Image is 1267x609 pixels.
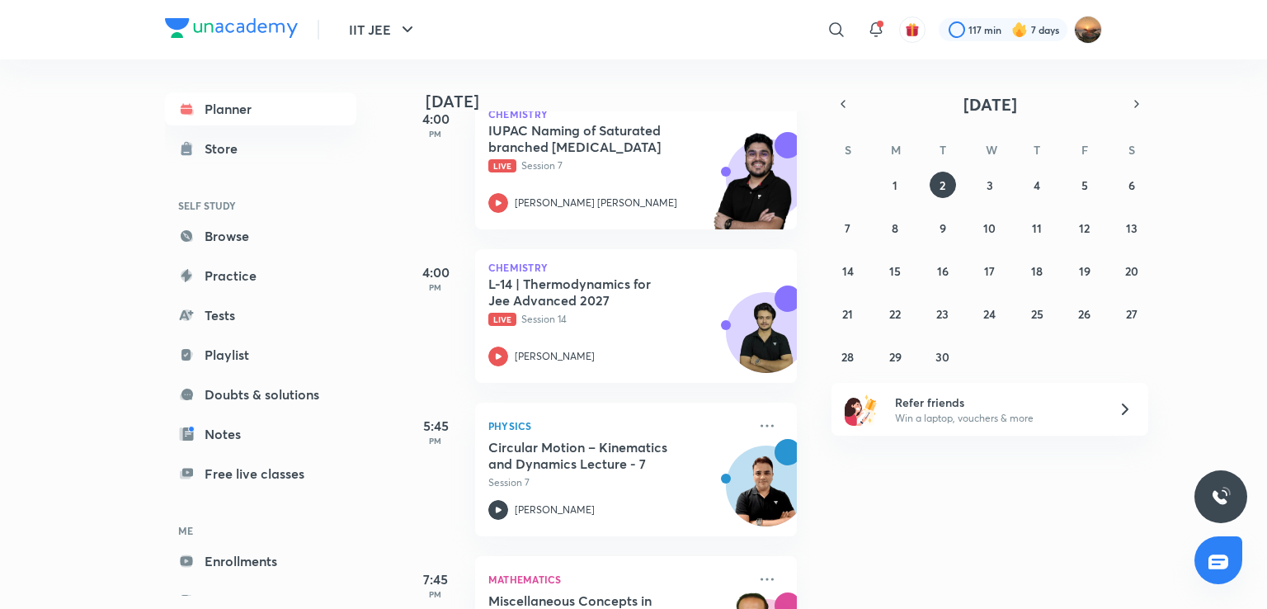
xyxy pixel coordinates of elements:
[1128,177,1135,193] abbr: September 6, 2025
[845,393,878,426] img: referral
[403,436,469,446] p: PM
[986,142,997,158] abbr: Wednesday
[835,300,861,327] button: September 21, 2025
[930,343,956,370] button: September 30, 2025
[706,132,797,246] img: unacademy
[893,177,897,193] abbr: September 1, 2025
[1078,306,1090,322] abbr: September 26, 2025
[930,300,956,327] button: September 23, 2025
[488,313,516,326] span: Live
[977,215,1003,241] button: September 10, 2025
[1128,142,1135,158] abbr: Saturday
[882,172,908,198] button: September 1, 2025
[940,142,946,158] abbr: Tuesday
[1072,257,1098,284] button: September 19, 2025
[403,262,469,282] h5: 4:00
[165,378,356,411] a: Doubts & solutions
[882,215,908,241] button: September 8, 2025
[940,177,945,193] abbr: September 2, 2025
[895,411,1098,426] p: Win a laptop, vouchers & more
[1011,21,1028,38] img: streak
[426,92,813,111] h4: [DATE]
[963,93,1017,116] span: [DATE]
[403,416,469,436] h5: 5:45
[1072,172,1098,198] button: September 5, 2025
[842,263,854,279] abbr: September 14, 2025
[488,439,694,472] h5: Circular Motion – Kinematics and Dynamics Lecture - 7
[1032,220,1042,236] abbr: September 11, 2025
[403,282,469,292] p: PM
[937,263,949,279] abbr: September 16, 2025
[727,455,806,534] img: Avatar
[488,159,516,172] span: Live
[165,517,356,545] h6: ME
[841,349,854,365] abbr: September 28, 2025
[889,349,902,365] abbr: September 29, 2025
[488,312,747,327] p: Session 14
[987,177,993,193] abbr: September 3, 2025
[488,475,747,490] p: Session 7
[403,569,469,589] h5: 7:45
[339,13,427,46] button: IIT JEE
[855,92,1125,116] button: [DATE]
[1031,306,1043,322] abbr: September 25, 2025
[488,262,784,272] p: Chemistry
[977,172,1003,198] button: September 3, 2025
[488,416,747,436] p: Physics
[984,263,995,279] abbr: September 17, 2025
[727,301,806,380] img: Avatar
[165,18,298,42] a: Company Logo
[930,172,956,198] button: September 2, 2025
[1079,263,1090,279] abbr: September 19, 2025
[488,109,784,119] p: Chemistry
[930,215,956,241] button: September 9, 2025
[983,220,996,236] abbr: September 10, 2025
[1119,257,1145,284] button: September 20, 2025
[882,343,908,370] button: September 29, 2025
[1031,263,1043,279] abbr: September 18, 2025
[1126,220,1137,236] abbr: September 13, 2025
[1024,172,1050,198] button: September 4, 2025
[1034,142,1040,158] abbr: Thursday
[835,343,861,370] button: September 28, 2025
[403,109,469,129] h5: 4:00
[488,276,694,309] h5: L-14 | Thermodynamics for Jee Advanced 2027
[1072,215,1098,241] button: September 12, 2025
[835,257,861,284] button: September 14, 2025
[165,259,356,292] a: Practice
[165,457,356,490] a: Free live classes
[983,306,996,322] abbr: September 24, 2025
[977,257,1003,284] button: September 17, 2025
[165,18,298,38] img: Company Logo
[165,338,356,371] a: Playlist
[205,139,247,158] div: Store
[165,191,356,220] h6: SELF STUDY
[165,545,356,578] a: Enrollments
[882,300,908,327] button: September 22, 2025
[1119,172,1145,198] button: September 6, 2025
[930,257,956,284] button: September 16, 2025
[1034,177,1040,193] abbr: September 4, 2025
[165,220,356,253] a: Browse
[977,300,1003,327] button: September 24, 2025
[882,257,908,284] button: September 15, 2025
[891,142,901,158] abbr: Monday
[515,349,595,364] p: [PERSON_NAME]
[1119,300,1145,327] button: September 27, 2025
[935,349,949,365] abbr: September 30, 2025
[845,142,851,158] abbr: Sunday
[845,220,850,236] abbr: September 7, 2025
[1125,263,1138,279] abbr: September 20, 2025
[165,92,356,125] a: Planner
[895,394,1098,411] h6: Refer friends
[835,215,861,241] button: September 7, 2025
[1024,215,1050,241] button: September 11, 2025
[1024,257,1050,284] button: September 18, 2025
[488,158,747,173] p: Session 7
[899,17,926,43] button: avatar
[905,22,920,37] img: avatar
[1074,16,1102,44] img: Anisha Tiwari
[403,589,469,599] p: PM
[515,503,595,517] p: [PERSON_NAME]
[1211,487,1231,507] img: ttu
